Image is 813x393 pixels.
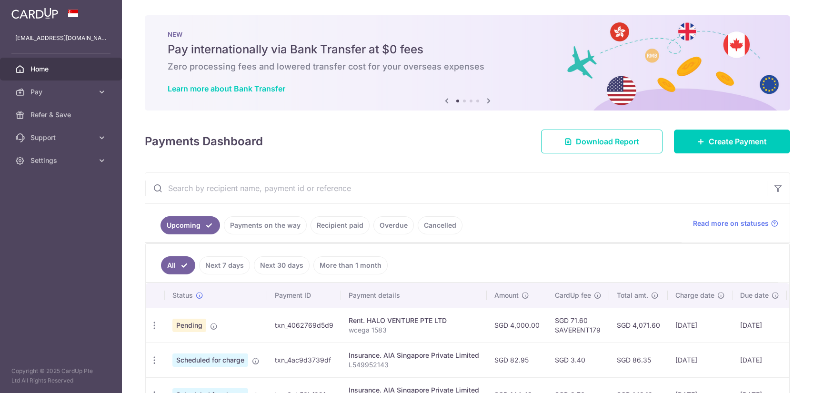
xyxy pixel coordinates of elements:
span: Pay [30,87,93,97]
h6: Zero processing fees and lowered transfer cost for your overseas expenses [168,61,767,72]
iframe: Opens a widget where you can find more information [752,364,803,388]
p: L549952143 [349,360,479,370]
a: Recipient paid [311,216,370,234]
a: Next 7 days [199,256,250,274]
h4: Payments Dashboard [145,133,263,150]
img: Bank transfer banner [145,15,790,111]
a: Cancelled [418,216,462,234]
span: Download Report [576,136,639,147]
span: Scheduled for charge [172,353,248,367]
span: Refer & Save [30,110,93,120]
p: wcega 1583 [349,325,479,335]
h5: Pay internationally via Bank Transfer at $0 fees [168,42,767,57]
td: txn_4ac9d3739df [267,343,341,377]
span: CardUp fee [555,291,591,300]
span: Home [30,64,93,74]
span: Charge date [675,291,714,300]
span: Amount [494,291,519,300]
a: Next 30 days [254,256,310,274]
img: CardUp [11,8,58,19]
a: Learn more about Bank Transfer [168,84,285,93]
span: Total amt. [617,291,648,300]
td: txn_4062769d5d9 [267,308,341,343]
th: Payment details [341,283,487,308]
input: Search by recipient name, payment id or reference [145,173,767,203]
span: Settings [30,156,93,165]
td: [DATE] [668,343,733,377]
a: Upcoming [161,216,220,234]
a: Download Report [541,130,662,153]
td: [DATE] [668,308,733,343]
td: [DATE] [733,343,787,377]
p: NEW [168,30,767,38]
span: Status [172,291,193,300]
a: All [161,256,195,274]
span: Support [30,133,93,142]
a: Read more on statuses [693,219,778,228]
a: Create Payment [674,130,790,153]
td: SGD 86.35 [609,343,668,377]
div: Insurance. AIA Singapore Private Limited [349,351,479,360]
td: [DATE] [733,308,787,343]
span: Read more on statuses [693,219,769,228]
th: Payment ID [267,283,341,308]
a: Overdue [373,216,414,234]
a: Payments on the way [224,216,307,234]
span: Create Payment [709,136,767,147]
td: SGD 3.40 [547,343,609,377]
p: [EMAIL_ADDRESS][DOMAIN_NAME] [15,33,107,43]
td: SGD 4,071.60 [609,308,668,343]
td: SGD 4,000.00 [487,308,547,343]
span: Pending [172,319,206,332]
span: Due date [740,291,769,300]
td: SGD 82.95 [487,343,547,377]
div: Rent. HALO VENTURE PTE LTD [349,316,479,325]
a: More than 1 month [313,256,388,274]
td: SGD 71.60 SAVERENT179 [547,308,609,343]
